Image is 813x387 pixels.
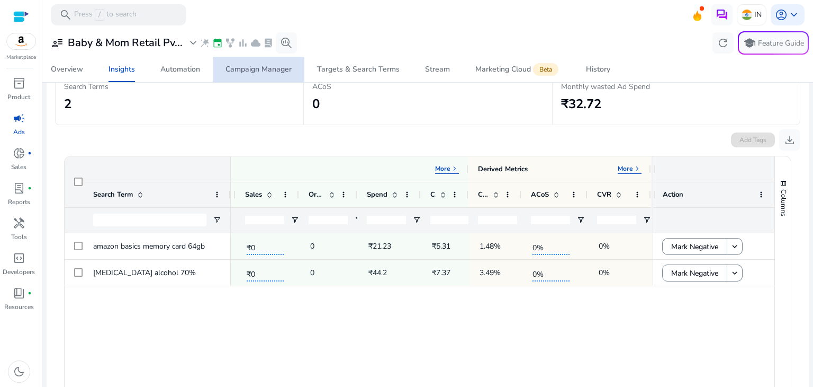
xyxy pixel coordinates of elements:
[662,238,727,255] button: Mark Negative
[532,237,570,255] span: 0%
[93,241,205,251] span: amazon basics memory card 64gb
[561,96,791,112] h2: ₹32.72
[599,268,610,278] span: 0%
[586,66,610,73] div: History
[354,216,363,224] button: Open Filter Menu
[212,38,223,48] span: event
[213,216,221,224] button: Open Filter Menu
[742,10,752,20] img: in.svg
[531,190,549,199] span: ACoS
[775,8,788,21] span: account_circle
[109,66,135,73] div: Insights
[64,81,295,92] p: Search Terms
[779,189,788,216] span: Columns
[788,8,800,21] span: keyboard_arrow_down
[13,77,25,90] span: inventory_2
[11,232,27,242] p: Tools
[561,81,791,92] p: Monthly wasted Ad Spend
[312,81,543,92] p: ACoS
[238,38,248,48] span: bar_chart
[475,65,561,74] div: Marketing Cloud
[74,9,137,21] p: Press to search
[28,151,32,155] span: fiber_manual_record
[435,164,450,173] p: More
[432,235,450,257] p: ₹5.31
[225,66,292,73] div: Campaign Manager
[13,147,25,160] span: donut_small
[412,216,421,224] button: Open Filter Menu
[618,164,633,173] p: More
[4,302,34,312] p: Resources
[13,112,25,125] span: campaign
[93,190,133,199] span: Search Term
[276,32,297,54] button: search_insights
[368,235,391,257] p: ₹21.23
[200,38,210,48] span: wand_stars
[3,267,35,277] p: Developers
[51,66,83,73] div: Overview
[779,129,800,151] button: download
[599,241,610,251] span: 0%
[783,134,796,146] span: download
[64,96,295,112] h2: 2
[533,63,558,76] span: Beta
[730,242,739,251] mat-icon: keyboard_arrow_down
[28,186,32,190] span: fiber_manual_record
[13,127,25,137] p: Ads
[280,37,293,49] span: search_insights
[425,66,450,73] div: Stream
[312,96,543,112] h2: 0
[430,190,436,199] span: CPC
[187,37,200,49] span: expand_more
[310,235,314,257] p: 0
[754,5,762,24] p: IN
[730,268,739,278] mat-icon: keyboard_arrow_down
[13,252,25,265] span: code_blocks
[95,9,104,21] span: /
[13,182,25,195] span: lab_profile
[310,262,314,284] p: 0
[480,262,501,284] p: 3.49%
[478,164,528,174] div: Derived Metrics
[717,37,729,49] span: refresh
[7,33,35,49] img: amazon.svg
[576,216,585,224] button: Open Filter Menu
[662,265,727,282] button: Mark Negative
[13,365,25,378] span: dark_mode
[643,216,651,224] button: Open Filter Menu
[250,38,261,48] span: cloud
[432,262,450,284] p: ₹7.37
[671,236,718,258] span: Mark Negative
[758,38,804,49] p: Feature Guide
[317,66,400,73] div: Targets & Search Terms
[93,268,196,278] span: [MEDICAL_DATA] alcohol 70%
[28,291,32,295] span: fiber_manual_record
[245,190,262,199] span: Sales
[225,38,236,48] span: family_history
[11,162,26,172] p: Sales
[597,190,611,199] span: CVR
[633,164,642,173] span: keyboard_arrow_right
[13,217,25,230] span: handyman
[291,216,299,224] button: Open Filter Menu
[309,190,324,199] span: Orders
[51,37,64,49] span: user_attributes
[480,235,501,257] p: 1.48%
[68,37,183,49] h3: Baby & Mom Retail Pv...
[478,190,489,199] span: CTR
[263,38,274,48] span: lab_profile
[247,263,284,282] span: ₹0
[8,197,30,207] p: Reports
[368,262,387,284] p: ₹44.2
[367,190,387,199] span: Spend
[712,32,734,54] button: refresh
[59,8,72,21] span: search
[13,287,25,300] span: book_4
[6,54,36,61] p: Marketplace
[738,31,809,55] button: schoolFeature Guide
[7,92,30,102] p: Product
[160,66,200,73] div: Automation
[743,37,756,49] span: school
[532,263,570,282] span: 0%
[93,214,206,226] input: Search Term Filter Input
